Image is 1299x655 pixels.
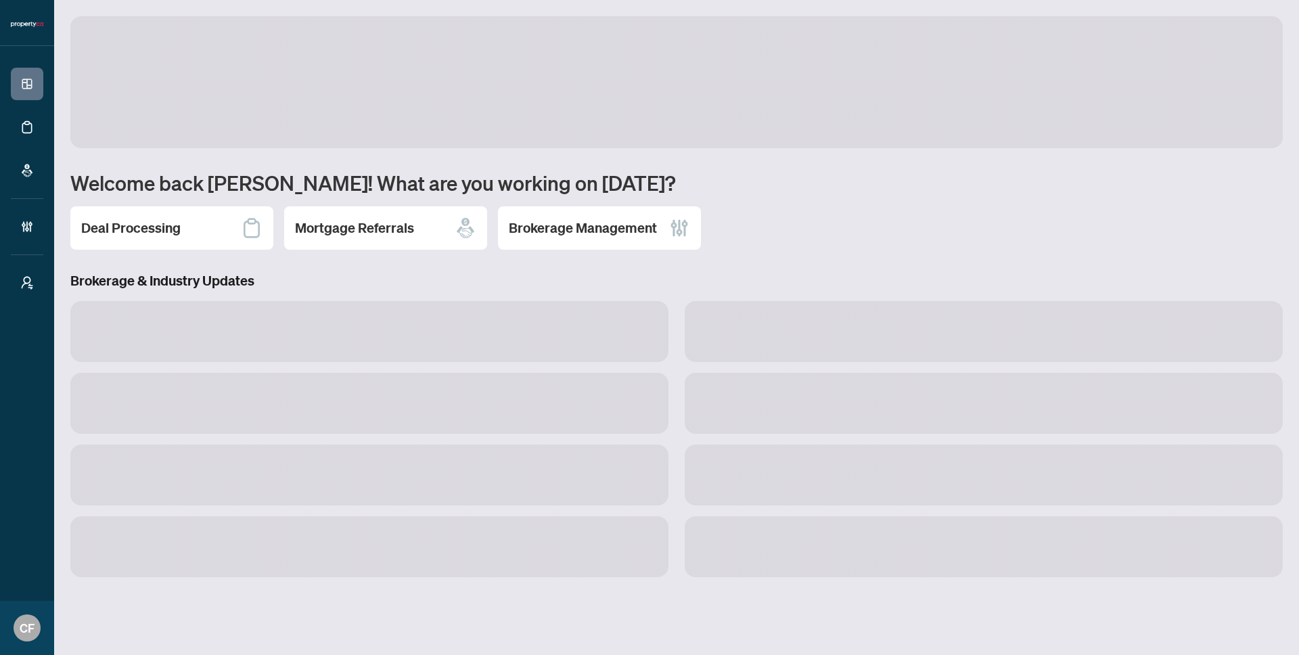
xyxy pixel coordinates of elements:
[11,20,43,28] img: logo
[70,271,1283,290] h3: Brokerage & Industry Updates
[20,276,34,290] span: user-switch
[81,219,181,238] h2: Deal Processing
[70,170,1283,196] h1: Welcome back [PERSON_NAME]! What are you working on [DATE]?
[509,219,657,238] h2: Brokerage Management
[20,618,35,637] span: CF
[295,219,414,238] h2: Mortgage Referrals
